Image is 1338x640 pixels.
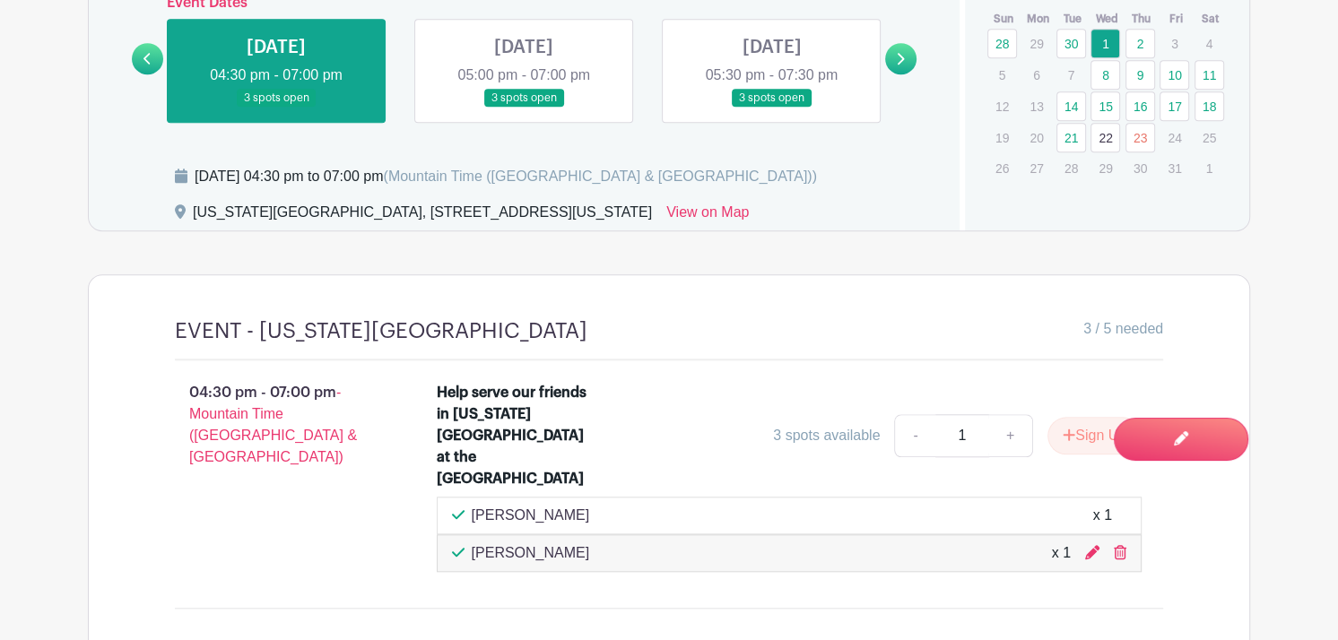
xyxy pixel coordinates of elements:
[195,166,817,187] div: [DATE] 04:30 pm to 07:00 pm
[987,92,1017,120] p: 12
[1021,92,1051,120] p: 13
[1090,10,1125,28] th: Wed
[1125,154,1155,182] p: 30
[986,10,1021,28] th: Sun
[1021,10,1056,28] th: Mon
[1194,10,1229,28] th: Sat
[1021,124,1051,151] p: 20
[189,385,357,464] span: - Mountain Time ([GEOGRAPHIC_DATA] & [GEOGRAPHIC_DATA])
[146,375,408,475] p: 04:30 pm - 07:00 pm
[1056,154,1086,182] p: 28
[1052,542,1071,564] div: x 1
[1056,123,1086,152] a: 21
[472,505,590,526] p: [PERSON_NAME]
[773,425,880,446] div: 3 spots available
[1160,60,1189,90] a: 10
[1195,154,1224,182] p: 1
[987,29,1017,58] a: 28
[1021,30,1051,57] p: 29
[1083,318,1163,340] span: 3 / 5 needed
[1159,10,1194,28] th: Fri
[1195,124,1224,151] p: 25
[1021,61,1051,89] p: 6
[1125,29,1155,58] a: 2
[472,542,590,564] p: [PERSON_NAME]
[175,318,587,344] h4: EVENT - [US_STATE][GEOGRAPHIC_DATA]
[1125,91,1155,121] a: 16
[987,124,1017,151] p: 19
[1090,91,1120,121] a: 15
[1090,60,1120,90] a: 8
[1090,123,1120,152] a: 22
[193,202,652,230] div: [US_STATE][GEOGRAPHIC_DATA], [STREET_ADDRESS][US_STATE]
[1195,91,1224,121] a: 18
[1021,154,1051,182] p: 27
[1056,61,1086,89] p: 7
[1125,60,1155,90] a: 9
[1056,29,1086,58] a: 30
[1090,154,1120,182] p: 29
[1125,10,1160,28] th: Thu
[1195,30,1224,57] p: 4
[1047,417,1142,454] button: Sign Up
[1160,154,1189,182] p: 31
[1160,124,1189,151] p: 24
[666,202,749,230] a: View on Map
[1093,505,1112,526] div: x 1
[987,61,1017,89] p: 5
[988,414,1033,457] a: +
[1056,91,1086,121] a: 14
[1160,30,1189,57] p: 3
[1056,10,1090,28] th: Tue
[1195,60,1224,90] a: 11
[437,382,592,489] div: Help serve our friends in [US_STATE][GEOGRAPHIC_DATA] at the [GEOGRAPHIC_DATA]
[1125,123,1155,152] a: 23
[383,169,816,184] span: (Mountain Time ([GEOGRAPHIC_DATA] & [GEOGRAPHIC_DATA]))
[987,154,1017,182] p: 26
[894,414,935,457] a: -
[1090,29,1120,58] a: 1
[1160,91,1189,121] a: 17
